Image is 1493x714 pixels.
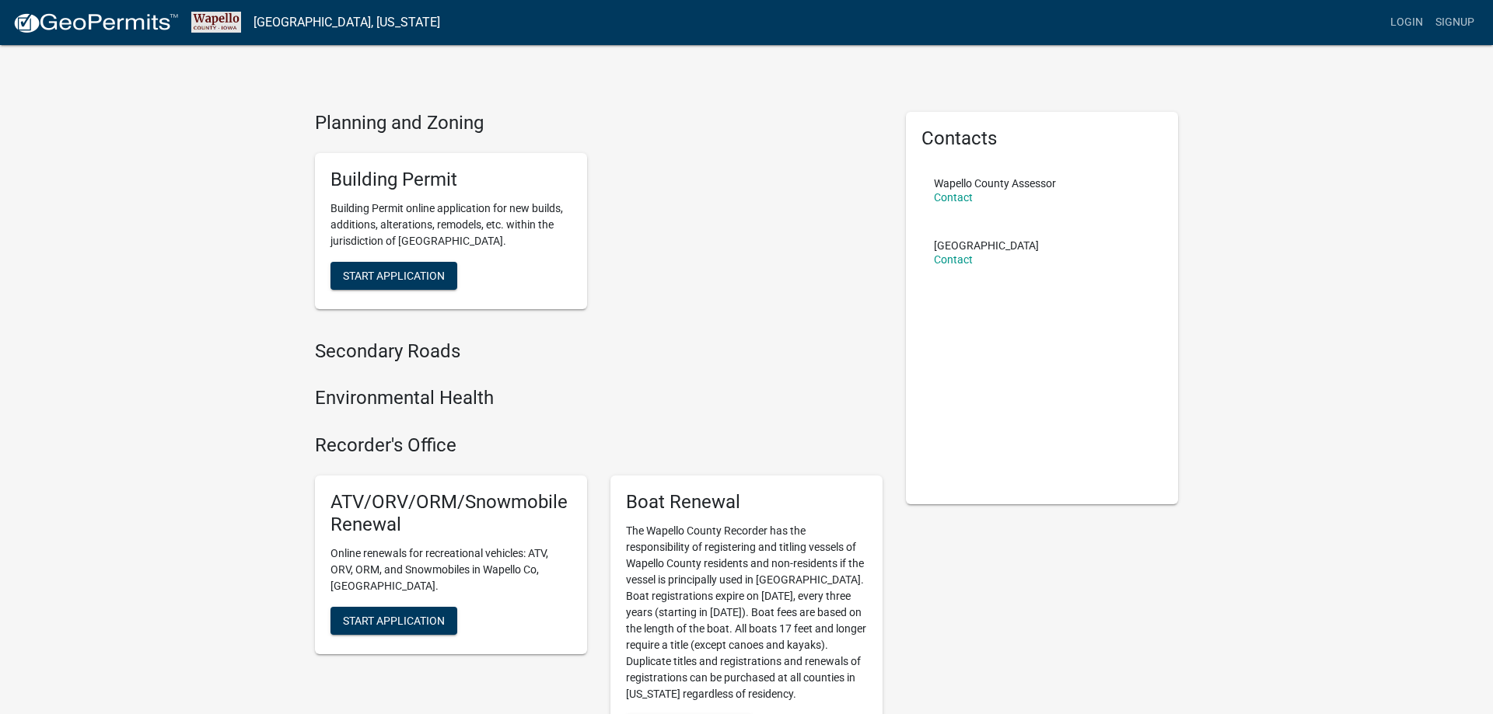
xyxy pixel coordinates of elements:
[315,434,883,457] h4: Recorder's Office
[626,491,867,514] h5: Boat Renewal
[330,262,457,290] button: Start Application
[330,169,572,191] h5: Building Permit
[343,269,445,281] span: Start Application
[315,340,883,363] h4: Secondary Roads
[1429,8,1481,37] a: Signup
[315,112,883,134] h4: Planning and Zoning
[330,607,457,635] button: Start Application
[253,9,440,36] a: [GEOGRAPHIC_DATA], [US_STATE]
[934,240,1039,251] p: [GEOGRAPHIC_DATA]
[330,200,572,249] p: Building Permit online application for new builds, additions, alterations, remodels, etc. within ...
[330,545,572,594] p: Online renewals for recreational vehicles: ATV, ORV, ORM, and Snowmobiles in Wapello Co, [GEOGRAP...
[1384,8,1429,37] a: Login
[191,12,241,33] img: Wapello County, Iowa
[921,127,1163,150] h5: Contacts
[330,491,572,536] h5: ATV/ORV/ORM/Snowmobile Renewal
[315,387,883,409] h4: Environmental Health
[934,253,973,266] a: Contact
[343,614,445,626] span: Start Application
[934,191,973,204] a: Contact
[934,178,1056,189] p: Wapello County Assessor
[626,523,867,702] p: The Wapello County Recorder has the responsibility of registering and titling vessels of Wapello ...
